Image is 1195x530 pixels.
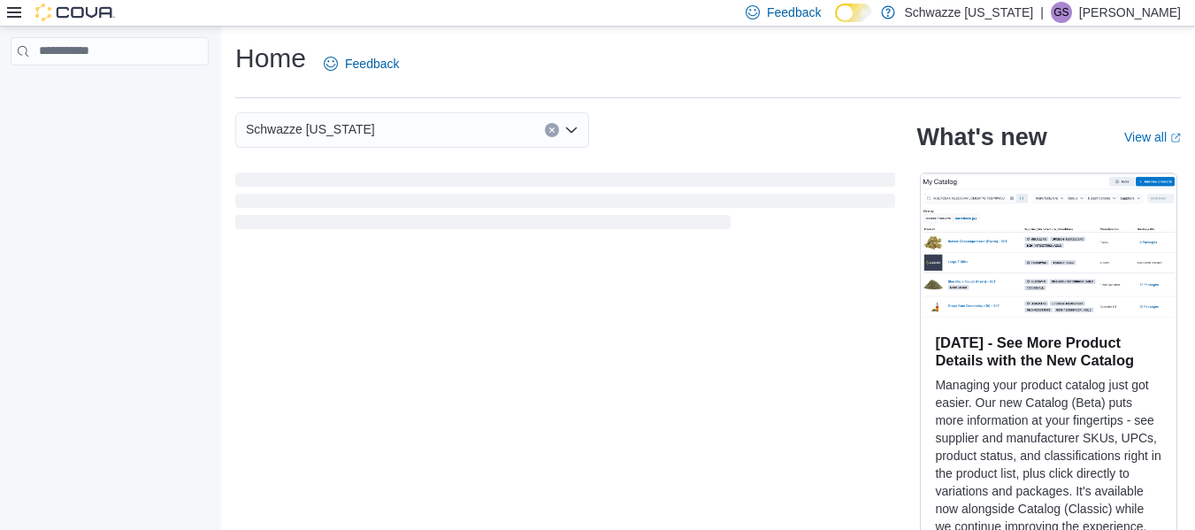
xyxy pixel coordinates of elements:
img: Cova [35,4,115,21]
button: Open list of options [564,123,578,137]
a: View allExternal link [1124,130,1181,144]
svg: External link [1170,133,1181,143]
h3: [DATE] - See More Product Details with the New Catalog [935,334,1162,369]
div: Gulzar Sayall [1051,2,1072,23]
span: Feedback [345,55,399,73]
p: [PERSON_NAME] [1079,2,1181,23]
input: Dark Mode [835,4,872,22]
button: Clear input [545,123,559,137]
span: Feedback [767,4,821,21]
nav: Complex example [11,69,209,111]
h1: Home [235,41,306,76]
span: Dark Mode [835,22,836,23]
p: Schwazze [US_STATE] [904,2,1033,23]
h2: What's new [916,123,1046,151]
p: | [1040,2,1044,23]
a: Feedback [317,46,406,81]
span: GS [1053,2,1069,23]
span: Loading [235,176,895,233]
span: Schwazze [US_STATE] [246,119,375,140]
